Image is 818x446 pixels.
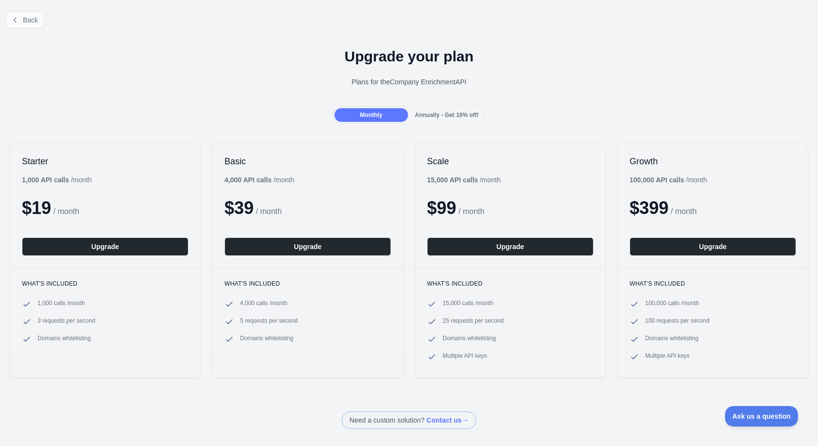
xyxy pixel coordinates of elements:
span: $ 99 [427,198,456,218]
div: / month [630,175,707,185]
iframe: Toggle Customer Support [725,406,799,427]
div: / month [427,175,501,185]
b: 15,000 API calls [427,176,478,184]
h2: Basic [224,155,391,167]
h2: Growth [630,155,796,167]
span: $ 399 [630,198,669,218]
b: 100,000 API calls [630,176,684,184]
h2: Scale [427,155,594,167]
